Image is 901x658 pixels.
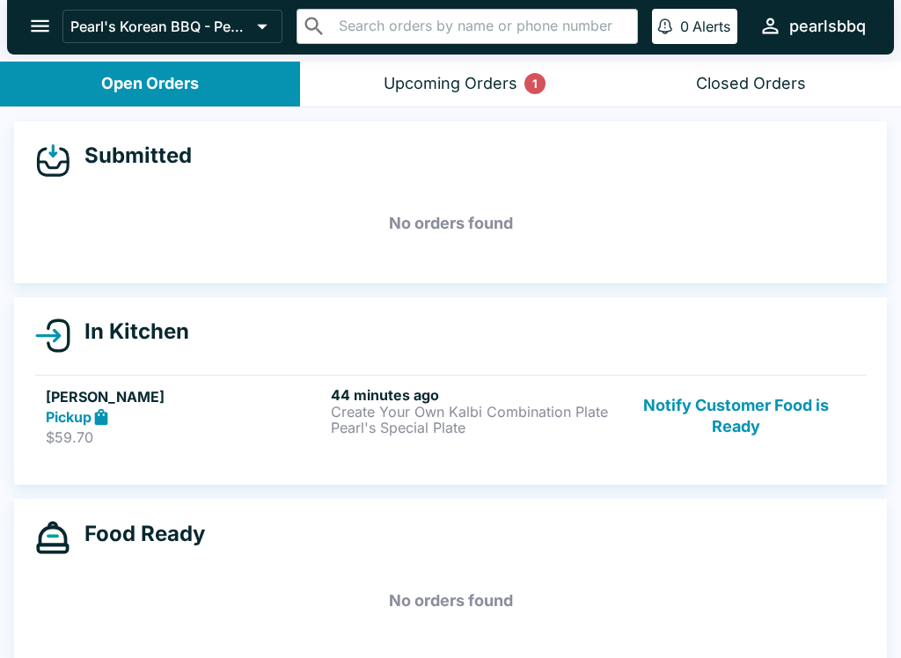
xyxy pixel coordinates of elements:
h5: No orders found [35,192,866,255]
p: Pearl's Special Plate [331,420,609,435]
div: Open Orders [101,74,199,94]
p: Pearl's Korean BBQ - Pearlridge [70,18,250,35]
p: 0 [680,18,689,35]
input: Search orders by name or phone number [333,14,630,39]
h4: Food Ready [70,521,205,547]
div: pearlsbbq [789,16,866,37]
a: [PERSON_NAME]Pickup$59.7044 minutes agoCreate Your Own Kalbi Combination PlatePearl's Special Pla... [35,375,866,457]
h5: No orders found [35,569,866,632]
strong: Pickup [46,408,92,426]
button: Notify Customer Food is Ready [617,386,855,447]
div: Upcoming Orders [384,74,517,94]
button: Pearl's Korean BBQ - Pearlridge [62,10,282,43]
p: 1 [532,75,538,92]
p: Create Your Own Kalbi Combination Plate [331,404,609,420]
h5: [PERSON_NAME] [46,386,324,407]
h4: In Kitchen [70,318,189,345]
button: open drawer [18,4,62,48]
h6: 44 minutes ago [331,386,609,404]
div: Closed Orders [696,74,806,94]
p: $59.70 [46,428,324,446]
h4: Submitted [70,143,192,169]
p: Alerts [692,18,730,35]
button: pearlsbbq [751,7,873,45]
